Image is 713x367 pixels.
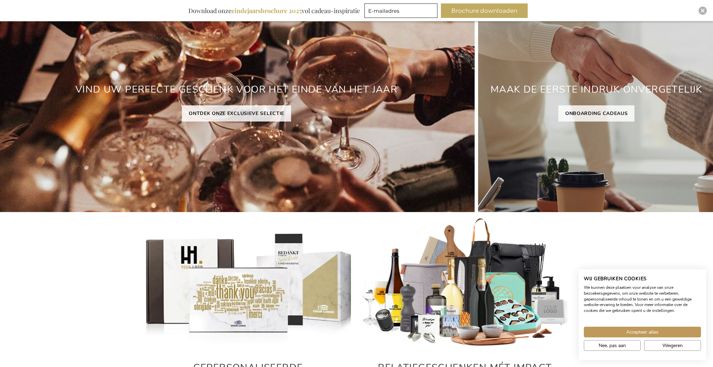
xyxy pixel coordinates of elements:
[558,105,635,122] a: ONBOARDING CADEAUS
[644,340,701,351] button: Alle cookies weigeren
[584,340,641,351] button: Pas cookie voorkeuren aan
[143,217,353,348] img: Gepersonaliseerde relatiegeschenken voor personeel en klanten
[699,7,707,15] div: Close
[182,105,291,122] a: ONTDEK ONZE EXCLUSIEVE SELECTIE
[584,276,701,282] h2: Wij gebruiken cookies
[662,342,683,349] span: Weigeren
[599,342,626,349] span: Nee, pas aan
[584,285,701,314] p: We kunnen deze plaatsen voor analyse van onze bezoekersgegevens, om onze website te verbeteren, g...
[626,328,659,336] span: Accepteer alles
[364,3,437,18] input: E-mailadres
[360,217,570,348] img: Gepersonaliseerde relatiegeschenken voor personeel en klanten
[231,7,302,15] b: eindejaarsbrochure 2025
[584,327,701,337] button: Accepteer alle cookies
[441,3,528,18] button: Brochure downloaden
[364,3,440,20] form: marketing offers and promotions
[185,3,363,18] div: Download onze vol cadeau-inspiratie
[701,9,705,13] img: Close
